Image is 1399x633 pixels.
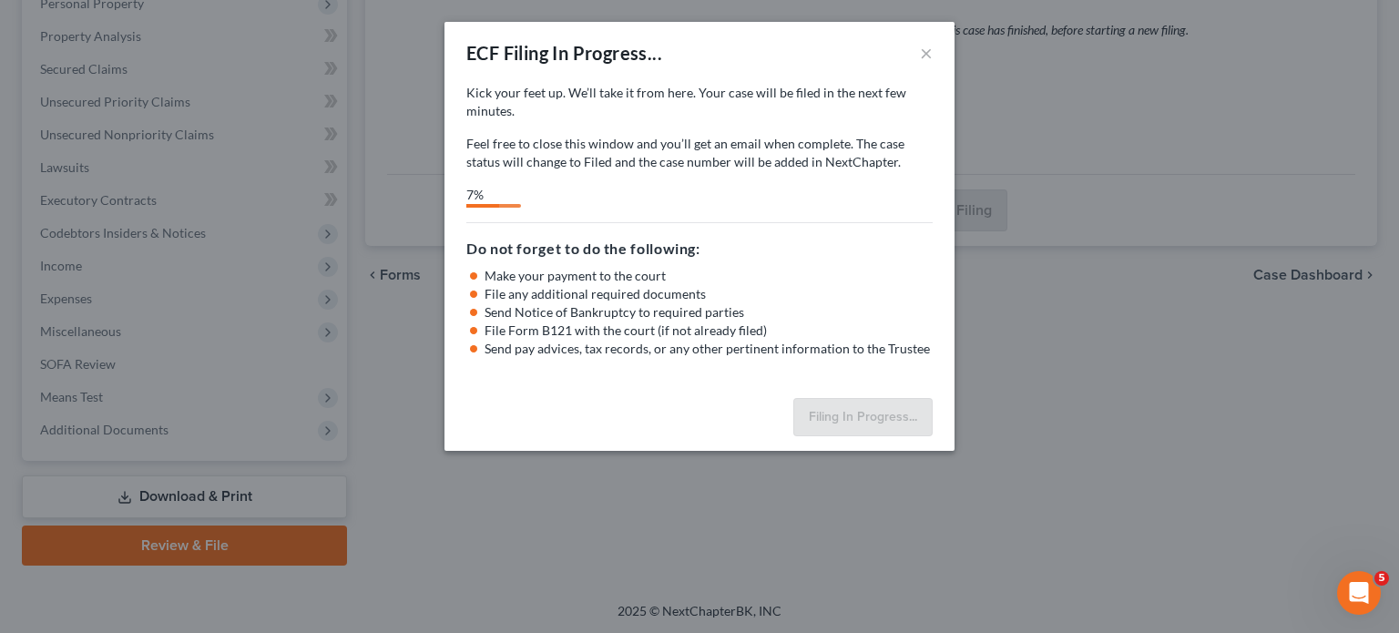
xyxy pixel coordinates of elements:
iframe: Intercom live chat [1337,571,1381,615]
li: Send Notice of Bankruptcy to required parties [485,303,933,322]
p: Kick your feet up. We’ll take it from here. Your case will be filed in the next few minutes. [466,84,933,120]
p: Feel free to close this window and you’ll get an email when complete. The case status will change... [466,135,933,171]
div: 7% [466,186,499,204]
button: × [920,42,933,64]
span: 5 [1374,571,1389,586]
li: Send pay advices, tax records, or any other pertinent information to the Trustee [485,340,933,358]
li: File Form B121 with the court (if not already filed) [485,322,933,340]
button: Filing In Progress... [793,398,933,436]
li: File any additional required documents [485,285,933,303]
li: Make your payment to the court [485,267,933,285]
h5: Do not forget to do the following: [466,238,933,260]
div: ECF Filing In Progress... [466,40,662,66]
